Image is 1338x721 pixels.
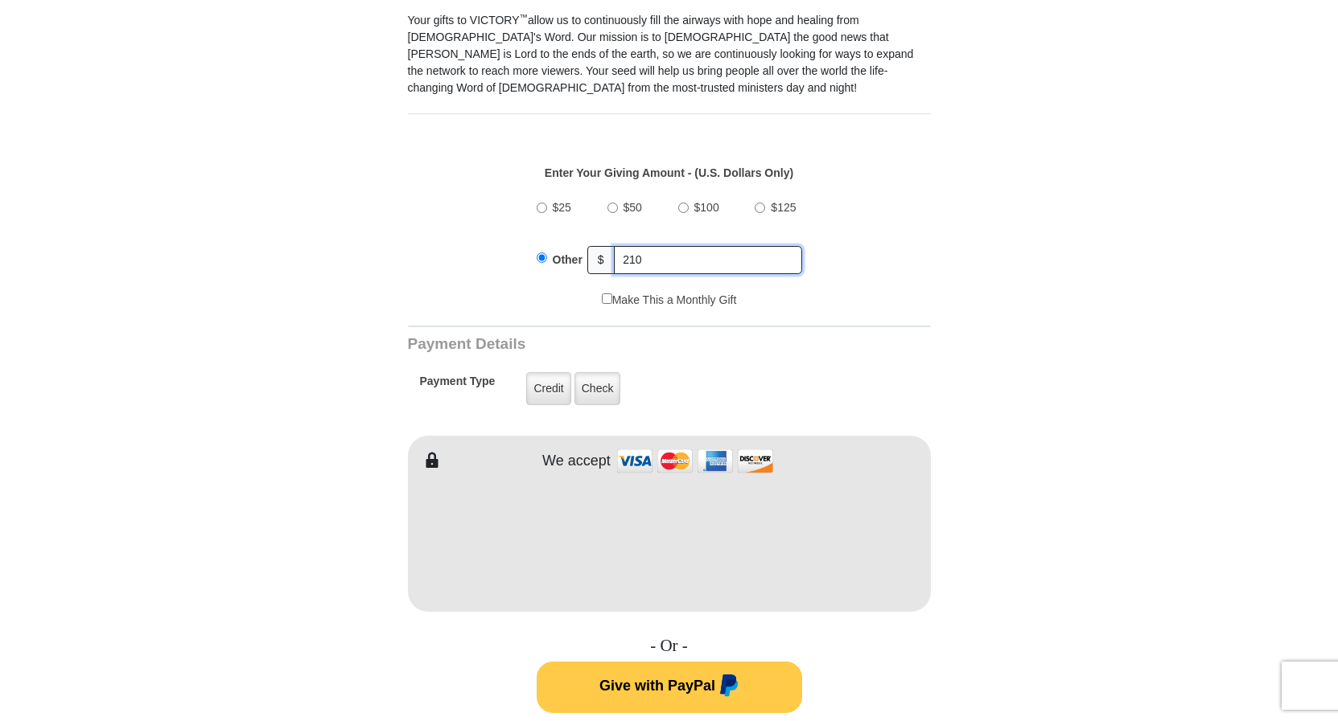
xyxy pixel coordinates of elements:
span: Give with PayPal [599,678,715,694]
label: Credit [526,372,570,405]
span: $125 [771,201,796,214]
span: Other [553,253,583,266]
h3: Payment Details [408,335,818,354]
input: Make This a Monthly Gift [602,293,612,304]
input: Other Amount [614,246,802,274]
sup: ™ [520,12,529,22]
span: $100 [694,201,719,214]
h4: - Or - [408,636,931,656]
h5: Payment Type [420,375,496,396]
span: $50 [624,201,642,214]
span: $ [587,246,615,274]
p: Your gifts to VICTORY allow us to continuously fill the airways with hope and healing from [DEMOG... [408,12,931,96]
span: $25 [553,201,571,214]
label: Make This a Monthly Gift [602,292,737,309]
strong: Enter Your Giving Amount - (U.S. Dollars Only) [545,166,793,179]
img: credit cards accepted [615,444,776,478]
button: Give with PayPal [537,662,802,713]
h4: We accept [542,453,611,470]
img: paypal [715,674,739,700]
label: Check [574,372,621,405]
